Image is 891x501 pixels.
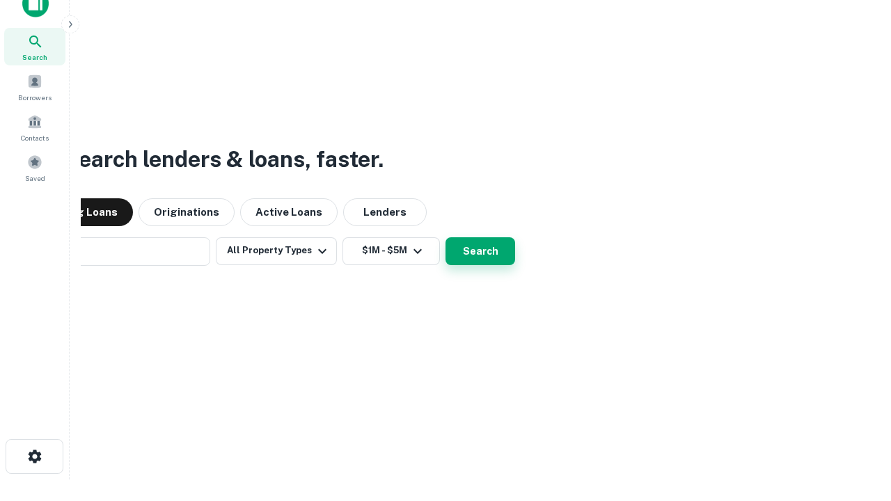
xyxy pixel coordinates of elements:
[4,28,65,65] a: Search
[25,173,45,184] span: Saved
[821,390,891,456] iframe: Chat Widget
[216,237,337,265] button: All Property Types
[4,68,65,106] a: Borrowers
[22,51,47,63] span: Search
[21,132,49,143] span: Contacts
[18,92,52,103] span: Borrowers
[342,237,440,265] button: $1M - $5M
[4,149,65,186] a: Saved
[240,198,338,226] button: Active Loans
[139,198,235,226] button: Originations
[63,143,384,176] h3: Search lenders & loans, faster.
[445,237,515,265] button: Search
[343,198,427,226] button: Lenders
[4,109,65,146] a: Contacts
